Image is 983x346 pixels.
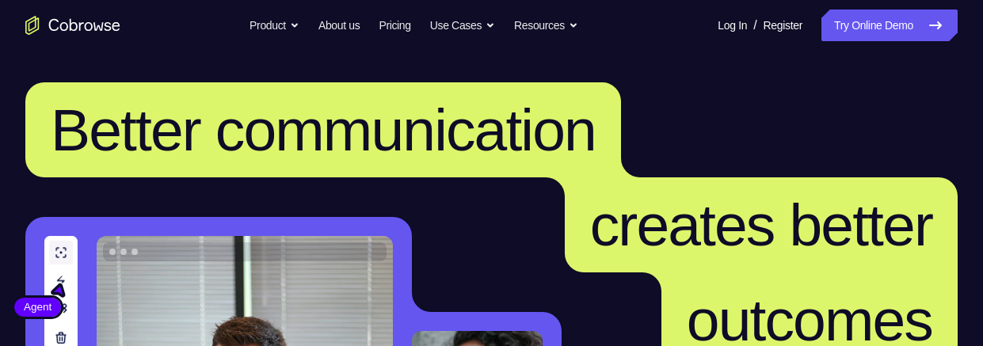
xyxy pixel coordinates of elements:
[51,97,596,163] span: Better communication
[821,10,958,41] a: Try Online Demo
[764,10,802,41] a: Register
[430,10,495,41] button: Use Cases
[753,16,756,35] span: /
[514,10,578,41] button: Resources
[718,10,747,41] a: Log In
[318,10,360,41] a: About us
[25,16,120,35] a: Go to the home page
[590,192,932,258] span: creates better
[250,10,299,41] button: Product
[379,10,410,41] a: Pricing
